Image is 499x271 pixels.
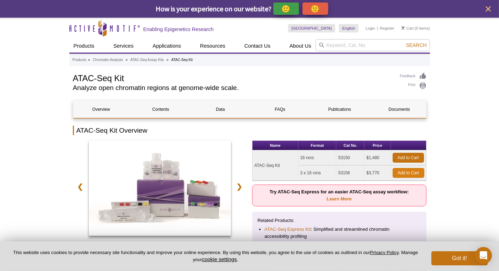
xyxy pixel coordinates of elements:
a: ATAC-Seq Express Kit [264,226,311,233]
a: English [339,24,358,32]
a: Resources [196,39,230,53]
li: ATAC-Seq Kit [171,58,193,62]
p: 🙂 [282,4,291,13]
a: Add to Cart [393,168,424,178]
p: Related Products: [257,217,421,224]
button: Got it! [431,251,488,265]
a: Print [400,82,426,90]
strong: Try ATAC-Seq Express for an easier ATAC-Seq assay workflow: [270,189,409,201]
th: Name [252,141,298,150]
a: Overview [73,101,129,118]
a: Add to Cart [393,153,424,163]
a: ATAC-Seq Kit [89,140,231,238]
a: Products [73,57,86,63]
td: 16 rxns [298,150,336,165]
td: 3 x 16 rxns [298,165,336,181]
a: ❯ [232,179,247,195]
a: Publications [312,101,368,118]
h1: ATAC-Seq Kit [73,72,393,83]
a: ATAC-Seq Assay Kits [130,57,164,63]
li: : Simplified and streamlined chromatin accessibility profiling [264,226,414,240]
li: » [126,58,128,62]
a: Register [380,26,394,31]
li: » [167,58,169,62]
a: Chromatin Analysis [93,57,123,63]
a: Documents [371,101,427,118]
td: ATAC-Seq Kit [252,150,298,181]
a: About Us [285,39,316,53]
a: Learn More [327,196,352,201]
a: Fixed Cell ATAC-Seq Kit [264,240,314,247]
input: Keyword, Cat. No. [316,39,430,51]
a: Feedback [400,72,426,80]
span: How is your experience on our website? [156,4,272,13]
p: This website uses cookies to provide necessary site functionality and improve your online experie... [11,249,420,263]
h2: Enabling Epigenetics Research [143,26,214,32]
img: ATAC-Seq Kit [89,140,231,236]
span: Search [406,42,426,48]
a: Contents [133,101,189,118]
h2: Analyze open chromatin regions at genome-wide scale. [73,85,393,91]
a: [GEOGRAPHIC_DATA] [288,24,336,32]
td: $1,480 [364,150,391,165]
a: Privacy Policy [370,250,399,255]
th: Price [364,141,391,150]
button: Search [404,42,429,48]
th: Cat No. [336,141,364,150]
li: | [377,24,378,32]
li: : Perform ATAC-Seq in [MEDICAL_DATA]-fixed cells [264,240,414,254]
th: Format [298,141,336,150]
a: FAQs [252,101,308,118]
a: Products [69,39,99,53]
td: $3,770 [364,165,391,181]
a: Services [109,39,138,53]
a: ❮ [73,179,88,195]
li: » [88,58,90,62]
a: Data [192,101,248,118]
img: Your Cart [401,26,405,30]
td: 53150 [336,150,364,165]
a: Login [366,26,375,31]
td: 53156 [336,165,364,181]
div: Open Intercom Messenger [475,247,492,264]
li: (0 items) [401,24,430,32]
a: Applications [148,39,185,53]
a: Cart [401,26,414,31]
button: cookie settings [202,256,237,262]
a: Contact Us [240,39,275,53]
p: 🙁 [311,4,320,13]
h2: ATAC-Seq Kit Overview [73,126,426,135]
button: close [484,5,493,13]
